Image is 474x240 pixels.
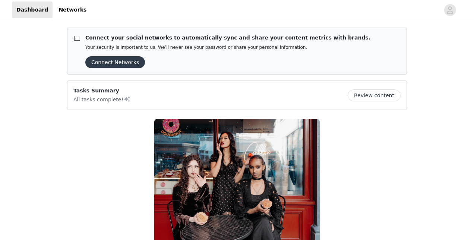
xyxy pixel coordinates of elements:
[446,4,454,16] div: avatar
[85,56,145,68] button: Connect Networks
[85,34,370,42] p: Connect your social networks to automatically sync and share your content metrics with brands.
[73,95,131,104] p: All tasks complete!
[12,1,53,18] a: Dashboard
[85,45,370,50] p: Your security is important to us. We’ll never see your password or share your personal information.
[54,1,91,18] a: Networks
[73,87,131,95] p: Tasks Summary
[348,89,401,101] button: Review content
